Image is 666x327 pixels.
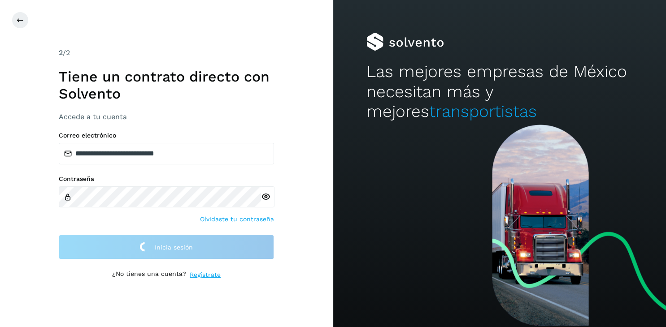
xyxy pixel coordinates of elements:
h1: Tiene un contrato directo con Solvento [59,68,274,103]
p: ¿No tienes una cuenta? [112,270,186,280]
div: /2 [59,47,274,58]
h2: Las mejores empresas de México necesitan más y mejores [366,62,633,121]
a: Olvidaste tu contraseña [200,215,274,224]
button: Inicia sesión [59,235,274,259]
h3: Accede a tu cuenta [59,112,274,121]
a: Regístrate [190,270,221,280]
label: Correo electrónico [59,132,274,139]
span: Inicia sesión [155,244,193,250]
label: Contraseña [59,175,274,183]
span: 2 [59,48,63,57]
span: transportistas [429,102,537,121]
